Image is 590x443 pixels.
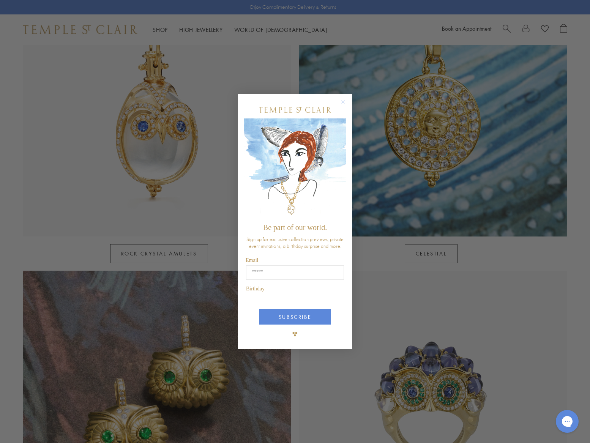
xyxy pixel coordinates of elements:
span: Email [246,257,258,263]
button: SUBSCRIBE [259,309,331,325]
span: Sign up for exclusive collection previews, private event invitations, a birthday surprise and more. [246,236,344,249]
img: c4a9eb12-d91a-4d4a-8ee0-386386f4f338.jpeg [244,118,346,220]
iframe: Gorgias live chat messenger [552,407,582,435]
input: Email [246,265,344,280]
span: Birthday [246,286,265,292]
img: TSC [287,326,303,342]
img: Temple St. Clair [259,107,331,113]
button: Close dialog [342,101,352,111]
span: Be part of our world. [263,223,327,232]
